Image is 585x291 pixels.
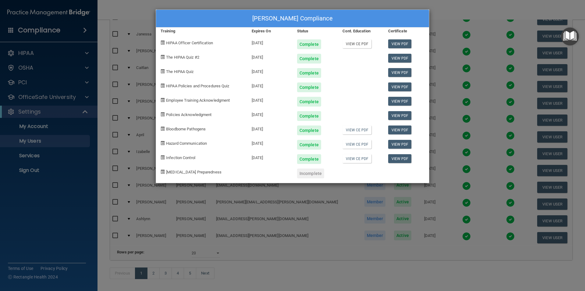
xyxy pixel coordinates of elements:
div: Complete [297,125,321,135]
a: View PDF [388,97,412,106]
div: [DATE] [247,78,292,92]
a: View CE PDF [342,140,371,149]
a: View PDF [388,140,412,149]
a: View PDF [388,82,412,91]
a: View PDF [388,125,412,134]
span: Employee Training Acknowledgment [166,98,230,103]
a: View PDF [388,54,412,63]
div: Complete [297,154,321,164]
span: Infection Control [166,155,195,160]
div: Complete [297,68,321,78]
div: [DATE] [247,135,292,150]
a: View PDF [388,154,412,163]
div: Expires On [247,27,292,35]
span: HIPAA Officer Certification [166,41,213,45]
div: Complete [297,97,321,107]
div: Training [156,27,247,35]
span: [MEDICAL_DATA] Preparedness [166,170,222,174]
a: View CE PDF [342,125,371,134]
span: The HIPAA Quiz [166,69,193,74]
a: View CE PDF [342,154,371,163]
button: Open Resource Center [561,27,579,45]
div: Incomplete [297,169,324,178]
div: Cont. Education [338,27,383,35]
div: [DATE] [247,150,292,164]
a: View PDF [388,39,412,48]
a: View CE PDF [342,39,371,48]
div: Complete [297,111,321,121]
a: View PDF [388,68,412,77]
span: Bloodborne Pathogens [166,127,206,131]
div: Certificate [384,27,429,35]
span: The HIPAA Quiz #2 [166,55,199,60]
div: Complete [297,54,321,64]
div: Complete [297,82,321,92]
span: HIPAA Policies and Procedures Quiz [166,84,229,88]
div: Status [292,27,338,35]
div: [DATE] [247,92,292,107]
div: [DATE] [247,49,292,64]
div: [DATE] [247,121,292,135]
div: [DATE] [247,35,292,49]
div: Complete [297,140,321,150]
div: [PERSON_NAME] Compliance [156,10,429,27]
span: Hazard Communication [166,141,207,146]
div: [DATE] [247,107,292,121]
span: Policies Acknowledgment [166,112,211,117]
div: [DATE] [247,64,292,78]
div: Complete [297,39,321,49]
a: View PDF [388,111,412,120]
